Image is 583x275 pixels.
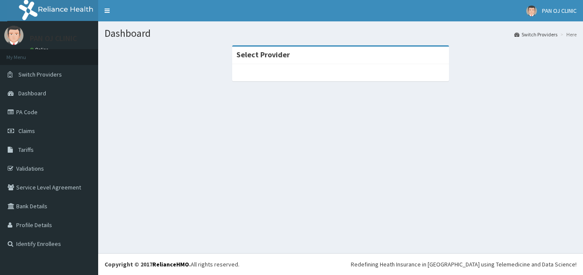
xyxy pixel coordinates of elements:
p: PAN OJ CLINIC [30,35,77,42]
span: Switch Providers [18,71,62,78]
a: Switch Providers [514,31,557,38]
div: Redefining Heath Insurance in [GEOGRAPHIC_DATA] using Telemedicine and Data Science! [351,260,577,269]
li: Here [558,31,577,38]
h1: Dashboard [105,28,577,39]
a: RelianceHMO [152,260,189,268]
a: Online [30,47,50,53]
strong: Select Provider [236,50,290,59]
img: User Image [4,26,23,45]
span: Tariffs [18,146,34,154]
strong: Copyright © 2017 . [105,260,191,268]
footer: All rights reserved. [98,253,583,275]
img: User Image [526,6,537,16]
span: PAN OJ CLINIC [542,7,577,15]
span: Dashboard [18,89,46,97]
span: Claims [18,127,35,135]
